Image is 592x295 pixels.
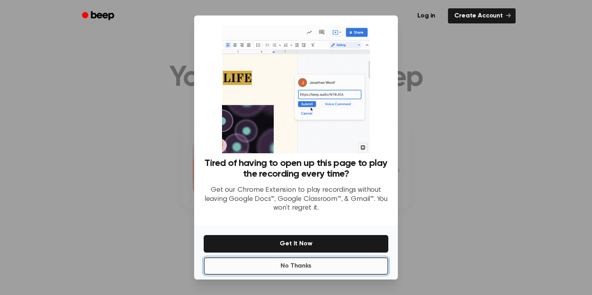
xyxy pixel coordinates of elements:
[409,7,443,25] a: Log in
[204,158,388,179] h3: Tired of having to open up this page to play the recording every time?
[204,186,388,213] p: Get our Chrome Extension to play recordings without leaving Google Docs™, Google Classroom™, & Gm...
[222,25,370,153] img: Beep extension in action
[448,8,516,23] a: Create Account
[76,8,121,24] a: Beep
[204,257,388,275] button: No Thanks
[204,235,388,253] button: Get It Now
